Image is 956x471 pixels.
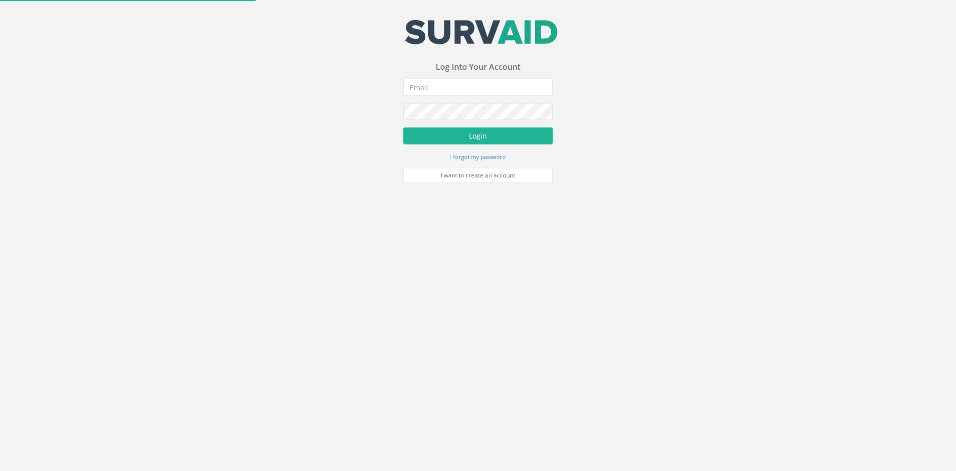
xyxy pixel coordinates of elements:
[450,152,506,161] a: I forgot my password
[403,168,553,183] a: I want to create an account
[403,63,553,72] h3: Log Into Your Account
[403,79,553,96] input: Email
[403,128,553,145] button: Login
[450,153,506,160] small: I forgot my password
